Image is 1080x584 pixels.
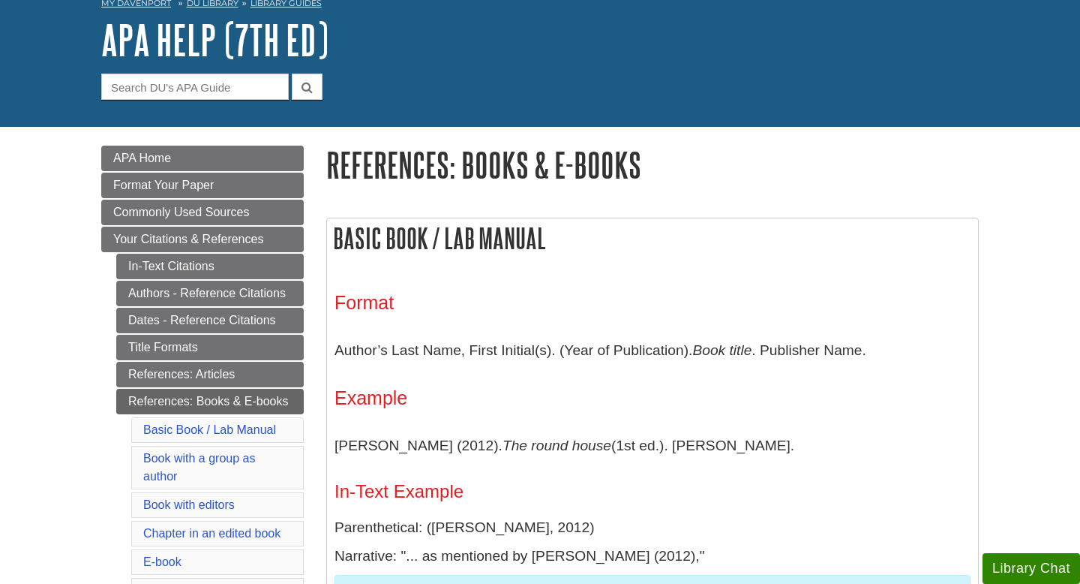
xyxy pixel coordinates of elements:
[143,452,255,483] a: Book with a group as author
[334,292,970,314] h3: Format
[692,342,751,358] i: Book title
[113,179,214,191] span: Format Your Paper
[143,423,276,436] a: Basic Book / Lab Manual
[334,424,970,468] p: [PERSON_NAME] (2012). (1st ed.). [PERSON_NAME].
[326,146,979,184] h1: References: Books & E-books
[334,387,970,409] h3: Example
[113,233,263,245] span: Your Citations & References
[101,17,328,63] a: APA Help (7th Ed)
[143,527,280,540] a: Chapter in an edited book
[116,308,304,333] a: Dates - Reference Citations
[982,553,1080,584] button: Library Chat
[502,438,611,453] i: The round house
[334,329,970,372] p: Author’s Last Name, First Initial(s). (Year of Publication). . Publisher Name.
[113,206,249,218] span: Commonly Used Sources
[101,74,289,100] input: Search DU's APA Guide
[116,389,304,414] a: References: Books & E-books
[143,555,181,568] a: E-book
[116,362,304,387] a: References: Articles
[116,335,304,360] a: Title Formats
[101,227,304,252] a: Your Citations & References
[113,152,171,164] span: APA Home
[334,482,970,501] h4: In-Text Example
[101,173,304,198] a: Format Your Paper
[101,200,304,225] a: Commonly Used Sources
[334,546,970,567] p: Narrative: "... as mentioned by [PERSON_NAME] (2012),"
[116,254,304,279] a: In-Text Citations
[101,146,304,171] a: APA Home
[334,517,970,539] p: Parenthetical: ([PERSON_NAME], 2012)
[143,498,235,511] a: Book with editors
[116,281,304,306] a: Authors - Reference Citations
[327,218,978,258] h2: Basic Book / Lab Manual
